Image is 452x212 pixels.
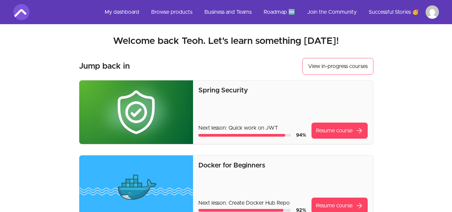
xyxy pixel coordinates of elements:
a: My dashboard [99,4,145,20]
p: Docker for Beginners [198,161,367,170]
p: Next lesson: Quick work on JWT [198,124,306,132]
a: Browse products [146,4,198,20]
h3: Jump back in [79,61,130,72]
a: Successful Stories 🥳 [363,4,424,20]
nav: Main [99,4,439,20]
a: Roadmap 🆕 [258,4,300,20]
span: arrow_forward [355,202,363,210]
div: Course progress [198,209,290,212]
p: Next lesson: Create Docker Hub Repo [198,199,306,207]
a: Resume coursearrow_forward [311,123,368,139]
p: Spring Security [198,86,367,95]
div: Course progress [198,134,290,137]
span: 94 % [296,133,306,138]
button: View in-progress courses [302,58,373,75]
img: Product image for Spring Security [79,80,193,144]
a: Join the Community [302,4,362,20]
a: Business and Teams [199,4,257,20]
img: Amigoscode logo [13,4,29,20]
span: arrow_forward [355,127,363,135]
h2: Welcome back Teoh. Let's learn something [DATE]! [13,35,439,47]
img: Profile image for Teoh [426,5,439,19]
